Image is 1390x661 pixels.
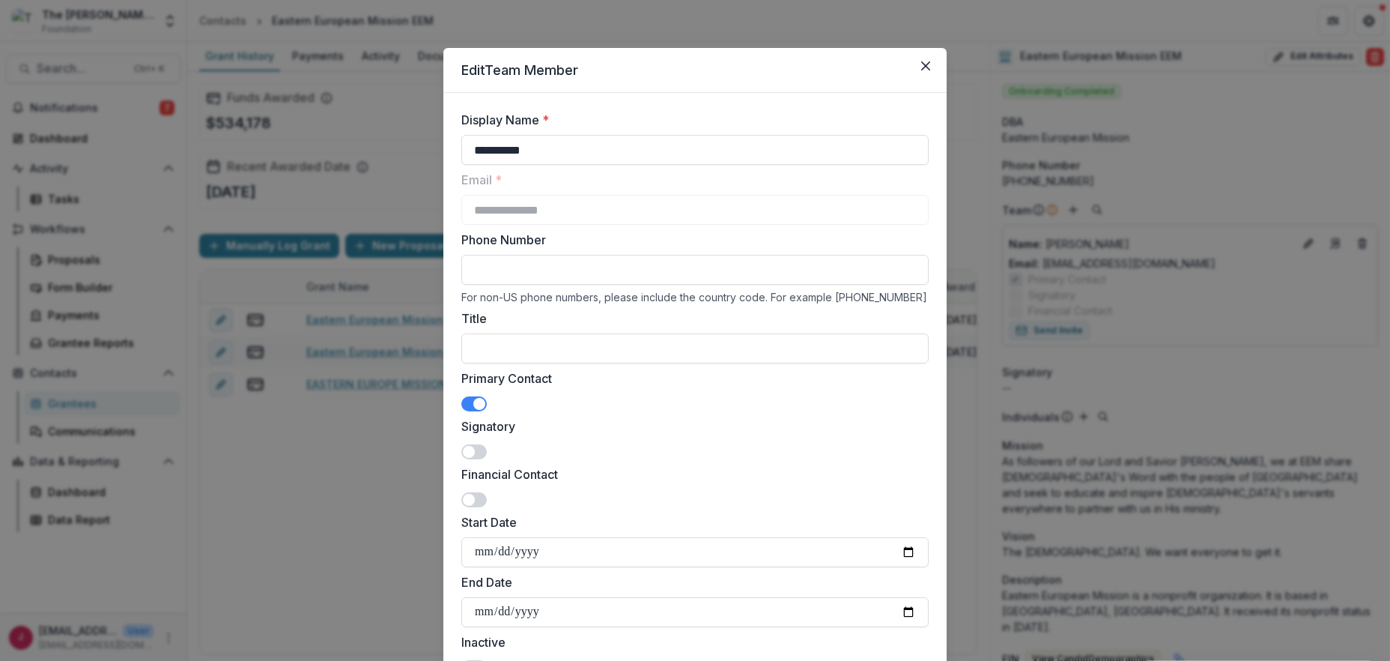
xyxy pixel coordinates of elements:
[461,369,920,387] label: Primary Contact
[461,513,920,531] label: Start Date
[461,310,920,328] label: Title
[461,417,920,435] label: Signatory
[461,231,920,249] label: Phone Number
[461,573,920,591] label: End Date
[461,465,920,483] label: Financial Contact
[443,48,947,93] header: Edit Team Member
[461,171,920,189] label: Email
[461,633,920,651] label: Inactive
[461,291,929,304] div: For non-US phone numbers, please include the country code. For example [PHONE_NUMBER]
[914,54,938,78] button: Close
[461,111,920,129] label: Display Name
